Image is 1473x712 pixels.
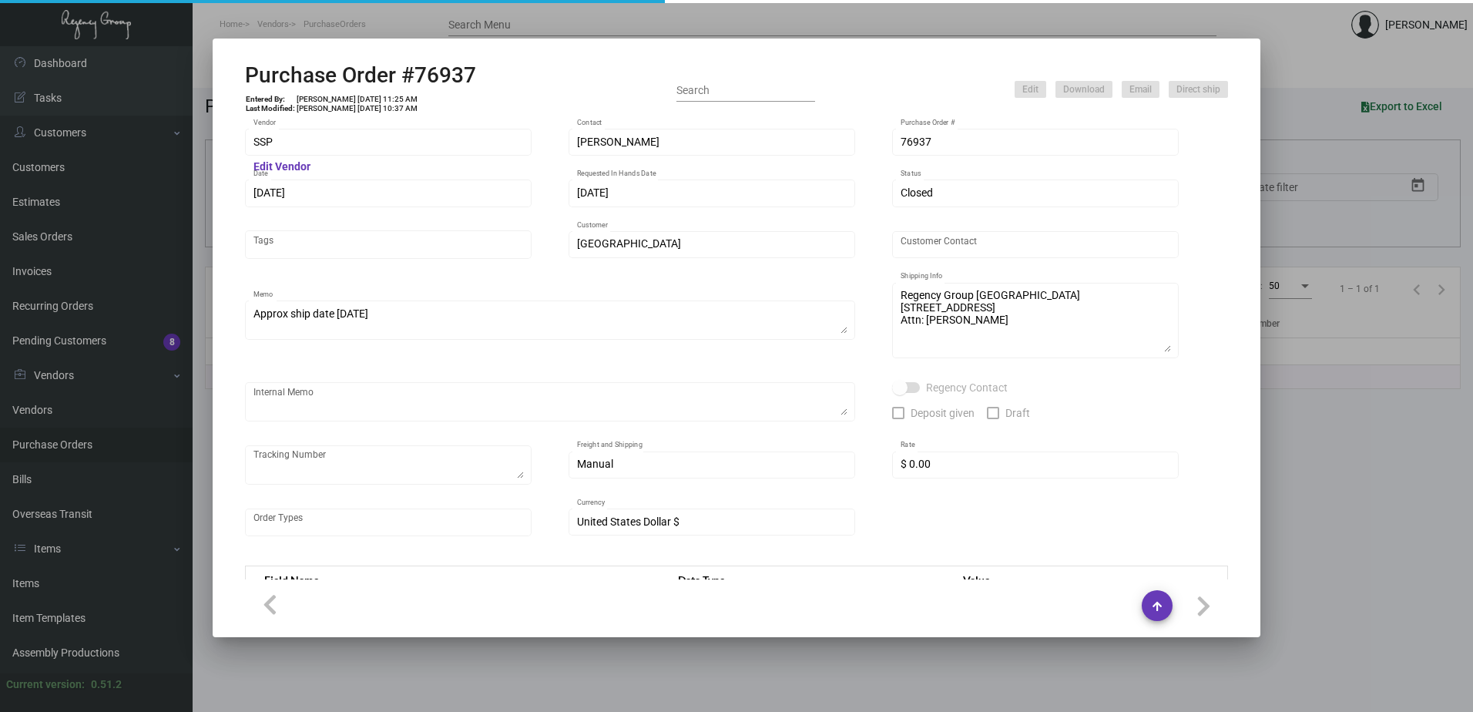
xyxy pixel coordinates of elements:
[948,566,1227,593] th: Value
[577,458,613,470] span: Manual
[1129,83,1152,96] span: Email
[245,95,296,104] td: Entered By:
[1063,83,1105,96] span: Download
[911,404,975,422] span: Deposit given
[245,104,296,113] td: Last Modified:
[1176,83,1220,96] span: Direct ship
[6,677,85,693] div: Current version:
[1055,81,1112,98] button: Download
[245,62,476,89] h2: Purchase Order #76937
[1015,81,1046,98] button: Edit
[1022,83,1038,96] span: Edit
[663,566,948,593] th: Data Type
[926,378,1008,397] span: Regency Contact
[1122,81,1159,98] button: Email
[1005,404,1030,422] span: Draft
[246,566,663,593] th: Field Name
[91,677,122,693] div: 0.51.2
[296,95,418,104] td: [PERSON_NAME] [DATE] 11:25 AM
[296,104,418,113] td: [PERSON_NAME] [DATE] 10:37 AM
[901,186,933,199] span: Closed
[1169,81,1228,98] button: Direct ship
[253,161,310,173] mat-hint: Edit Vendor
